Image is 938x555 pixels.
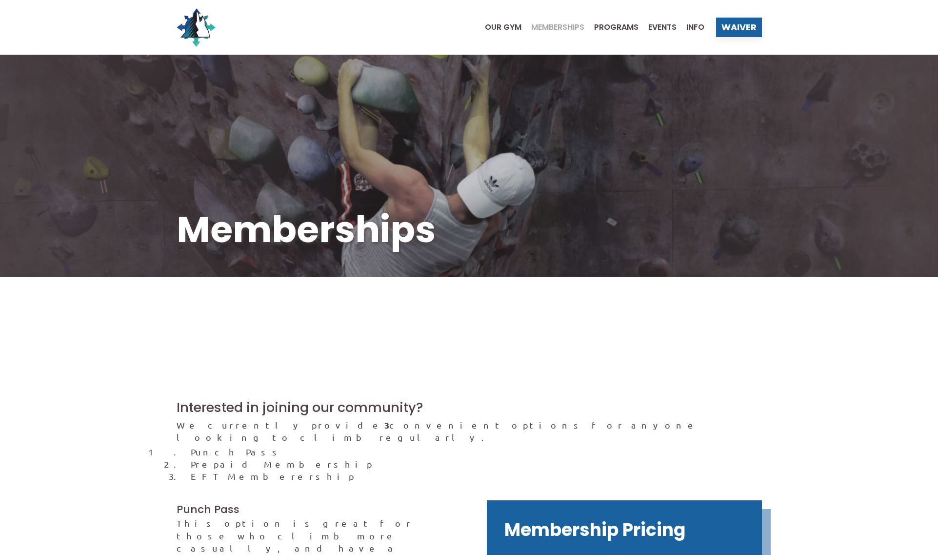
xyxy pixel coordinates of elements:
[721,23,757,32] span: Waiver
[686,23,704,31] span: Info
[384,419,389,431] strong: 3
[177,419,762,443] p: We currently provide convenient options for anyone looking to climb regularly.
[475,23,521,31] a: Our Gym
[584,23,639,31] a: Programs
[177,502,452,517] h3: Punch Pass
[191,446,761,458] li: Punch Pass
[677,23,704,31] a: Info
[177,204,762,255] h1: Memberships
[191,470,761,482] li: EFT Memberership
[521,23,584,31] a: Memberships
[177,8,216,47] img: North Wall Logo
[504,518,744,542] h2: Membership Pricing
[594,23,639,31] span: Programs
[531,23,584,31] span: Memberships
[639,23,677,31] a: Events
[177,398,762,417] h2: Interested in joining our community?
[648,23,677,31] span: Events
[485,23,521,31] span: Our Gym
[716,18,762,37] a: Waiver
[191,458,761,470] li: Prepaid Membership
